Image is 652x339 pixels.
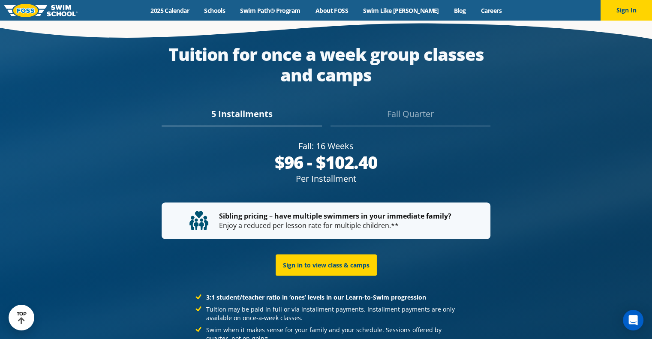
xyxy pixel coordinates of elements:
div: Fall: 16 Weeks [162,140,490,152]
a: Schools [197,6,233,15]
div: Tuition for once a week group classes and camps [162,44,490,85]
strong: Sibling pricing – have multiple swimmers in your immediate family? [219,211,451,220]
div: 5 Installments [162,107,321,126]
a: Swim Path® Program [233,6,308,15]
div: Per Installment [162,172,490,184]
strong: 3:1 student/teacher ratio in ‘ones’ levels in our Learn-to-Swim progression [206,293,426,301]
a: Sign in to view class & camps [276,254,377,276]
a: Careers [473,6,509,15]
a: 2025 Calendar [143,6,197,15]
a: Blog [446,6,473,15]
div: Open Intercom Messenger [623,310,643,330]
a: Swim Like [PERSON_NAME] [356,6,447,15]
div: Fall Quarter [331,107,490,126]
li: Tuition may be paid in full or via installment payments. Installment payments are only available ... [195,305,457,322]
img: tuition-family-children.svg [189,211,208,230]
div: TOP [17,311,27,324]
div: $96 - $102.40 [162,152,490,172]
img: FOSS Swim School Logo [4,4,78,17]
p: Enjoy a reduced per lesson rate for multiple children.** [189,211,463,230]
a: About FOSS [308,6,356,15]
